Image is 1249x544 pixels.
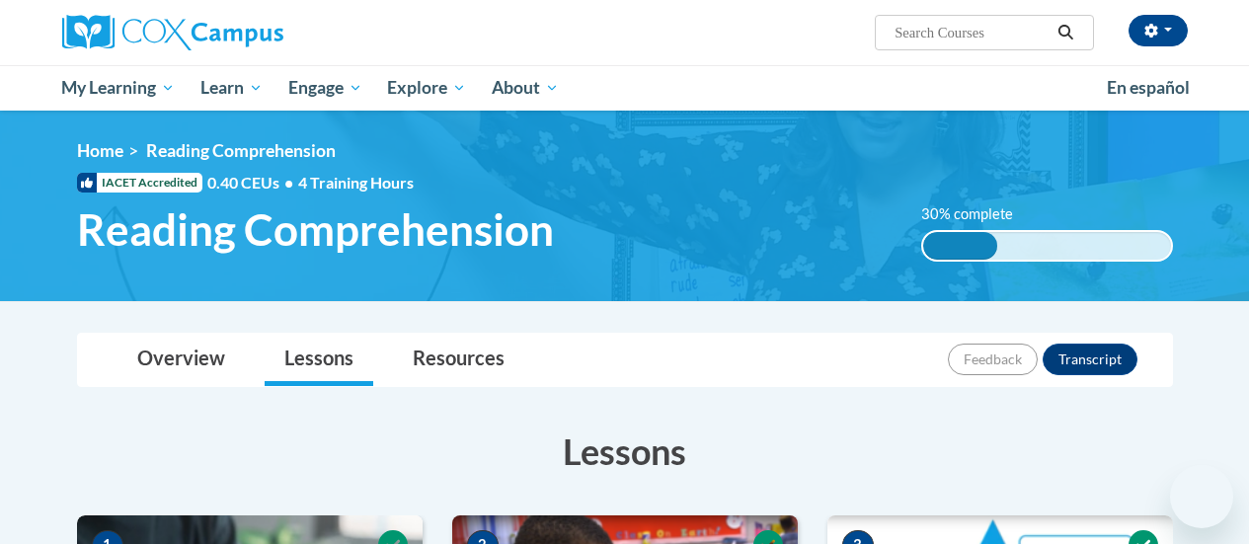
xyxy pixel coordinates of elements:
[77,203,554,256] span: Reading Comprehension
[284,173,293,192] span: •
[923,232,997,260] div: 30% complete
[188,65,275,111] a: Learn
[117,334,245,386] a: Overview
[948,344,1038,375] button: Feedback
[1107,77,1190,98] span: En español
[207,172,298,194] span: 0.40 CEUs
[77,140,123,161] a: Home
[921,203,1035,225] label: 30% complete
[1170,465,1233,528] iframe: Button to launch messaging window
[479,65,572,111] a: About
[387,76,466,100] span: Explore
[393,334,524,386] a: Resources
[492,76,559,100] span: About
[275,65,375,111] a: Engage
[47,65,1203,111] div: Main menu
[146,140,336,161] span: Reading Comprehension
[1051,21,1080,44] button: Search
[893,21,1051,44] input: Search Courses
[288,76,362,100] span: Engage
[77,173,202,193] span: IACET Accredited
[62,15,283,50] img: Cox Campus
[1043,344,1137,375] button: Transcript
[77,427,1173,476] h3: Lessons
[1129,15,1188,46] button: Account Settings
[1094,67,1203,109] a: En español
[62,15,418,50] a: Cox Campus
[49,65,189,111] a: My Learning
[200,76,263,100] span: Learn
[298,173,414,192] span: 4 Training Hours
[374,65,479,111] a: Explore
[61,76,175,100] span: My Learning
[265,334,373,386] a: Lessons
